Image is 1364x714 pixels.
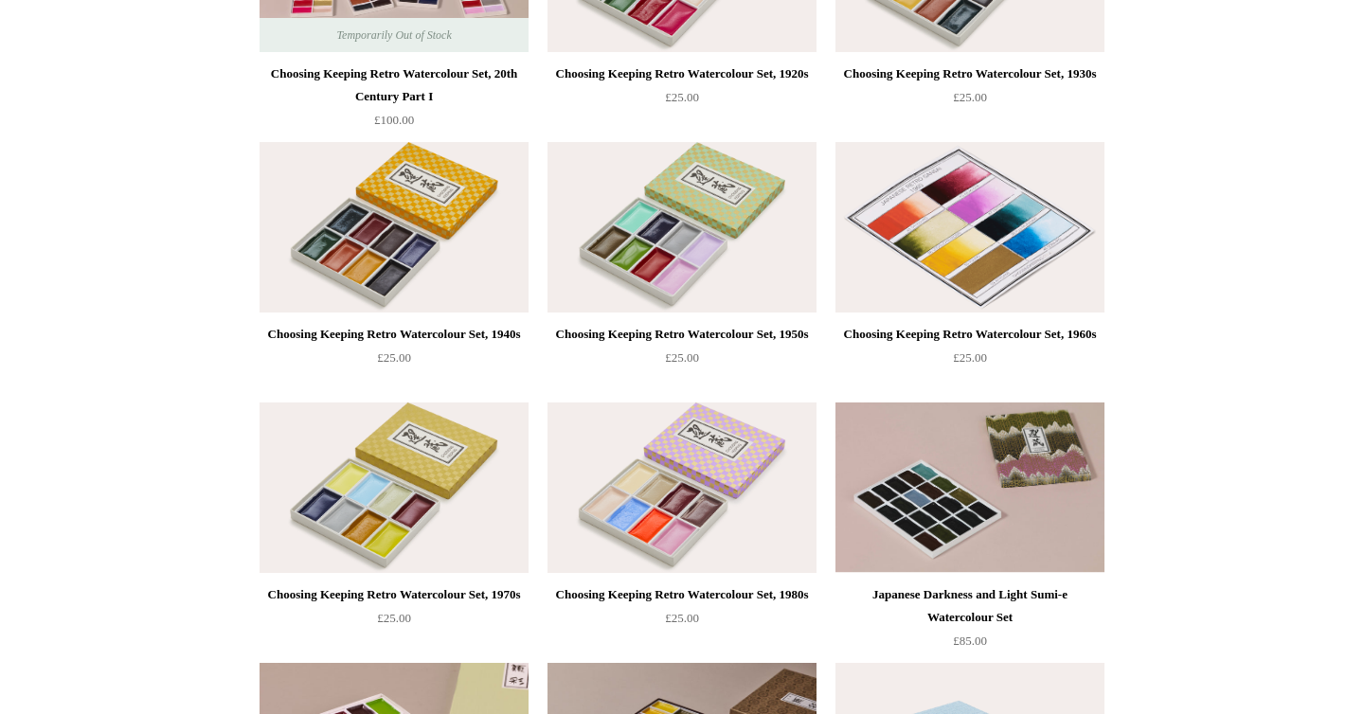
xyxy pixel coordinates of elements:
a: Choosing Keeping Retro Watercolour Set, 1950s £25.00 [547,323,817,401]
img: Japanese Darkness and Light Sumi-e Watercolour Set [835,402,1104,573]
a: Choosing Keeping Retro Watercolour Set, 1950s Choosing Keeping Retro Watercolour Set, 1950s [547,142,817,312]
div: Choosing Keeping Retro Watercolour Set, 1950s [552,323,812,346]
a: Choosing Keeping Retro Watercolour Set, 1980s £25.00 [547,583,817,661]
a: Choosing Keeping Retro Watercolour Set, 1970s £25.00 [260,583,529,661]
span: Temporarily Out of Stock [317,18,470,52]
div: Choosing Keeping Retro Watercolour Set, 1970s [264,583,524,606]
div: Japanese Darkness and Light Sumi-e Watercolour Set [840,583,1100,629]
img: Choosing Keeping Retro Watercolour Set, 1970s [260,402,529,573]
span: £25.00 [377,350,411,365]
a: Choosing Keeping Retro Watercolour Set, 1970s Choosing Keeping Retro Watercolour Set, 1970s [260,402,529,573]
div: Choosing Keeping Retro Watercolour Set, 1980s [552,583,812,606]
a: Choosing Keeping Retro Watercolour Set, 20th Century Part I £100.00 [260,62,529,140]
span: £25.00 [953,90,987,104]
div: Choosing Keeping Retro Watercolour Set, 20th Century Part I [264,62,524,108]
a: Choosing Keeping Retro Watercolour Set, 1920s £25.00 [547,62,817,140]
div: Choosing Keeping Retro Watercolour Set, 1940s [264,323,524,346]
a: Choosing Keeping Retro Watercolour Set, 1960s £25.00 [835,323,1104,401]
span: £85.00 [953,634,987,648]
span: £25.00 [665,350,699,365]
a: Japanese Darkness and Light Sumi-e Watercolour Set £85.00 [835,583,1104,661]
a: Japanese Darkness and Light Sumi-e Watercolour Set Japanese Darkness and Light Sumi-e Watercolour... [835,402,1104,573]
span: £25.00 [665,90,699,104]
a: Choosing Keeping Retro Watercolour Set, 1930s £25.00 [835,62,1104,140]
a: Choosing Keeping Retro Watercolour Set, 1980s Choosing Keeping Retro Watercolour Set, 1980s [547,402,817,573]
div: Choosing Keeping Retro Watercolour Set, 1930s [840,62,1100,85]
div: Choosing Keeping Retro Watercolour Set, 1960s [840,323,1100,346]
span: £25.00 [377,611,411,625]
img: Choosing Keeping Retro Watercolour Set, 1960s [835,142,1104,312]
a: Choosing Keeping Retro Watercolour Set, 1940s Choosing Keeping Retro Watercolour Set, 1940s [260,142,529,312]
img: Choosing Keeping Retro Watercolour Set, 1950s [547,142,817,312]
span: £100.00 [374,113,414,127]
span: £25.00 [665,611,699,625]
a: Choosing Keeping Retro Watercolour Set, 1940s £25.00 [260,323,529,401]
img: Choosing Keeping Retro Watercolour Set, 1940s [260,142,529,312]
div: Choosing Keeping Retro Watercolour Set, 1920s [552,62,812,85]
a: Choosing Keeping Retro Watercolour Set, 1960s Choosing Keeping Retro Watercolour Set, 1960s [835,142,1104,312]
img: Choosing Keeping Retro Watercolour Set, 1980s [547,402,817,573]
span: £25.00 [953,350,987,365]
